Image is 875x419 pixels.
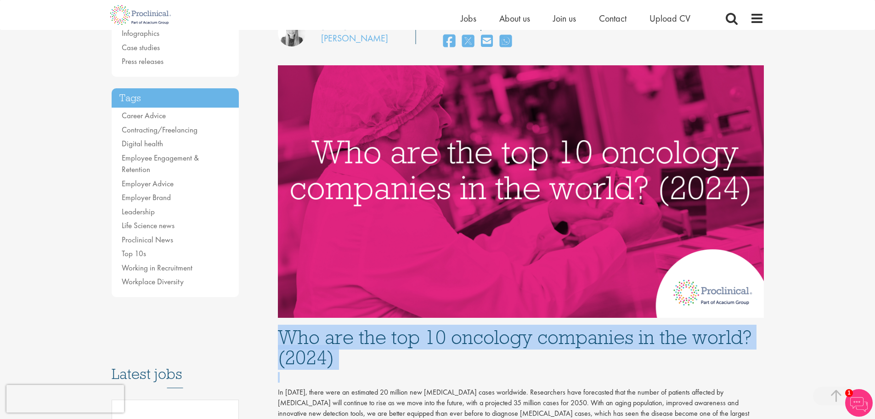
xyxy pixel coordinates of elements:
[500,32,512,52] a: share on whats app
[122,207,155,217] a: Leadership
[278,327,764,367] h1: Who are the top 10 oncology companies in the world? (2024)
[112,88,239,108] h3: Tags
[122,235,173,245] a: Proclinical News
[321,32,388,44] a: [PERSON_NAME]
[599,12,627,24] a: Contact
[845,389,853,397] span: 1
[122,153,199,175] a: Employee Engagement & Retention
[461,12,476,24] a: Jobs
[278,19,305,46] img: Hannah Burke
[443,32,455,52] a: share on facebook
[462,32,474,52] a: share on twitter
[845,389,873,417] img: Chatbot
[6,385,124,413] iframe: reCAPTCHA
[122,248,146,258] a: Top 10s
[122,28,159,38] a: Infographics
[122,42,160,52] a: Case studies
[122,276,184,287] a: Workplace Diversity
[649,12,690,24] a: Upload CV
[122,263,192,273] a: Working in Recruitment
[122,220,175,230] a: Life Science news
[122,192,171,202] a: Employer Brand
[122,110,166,121] a: Career Advice
[481,32,493,52] a: share on email
[499,12,530,24] a: About us
[122,138,163,149] a: Digital health
[112,343,239,388] h3: Latest jobs
[122,125,198,135] a: Contracting/Freelancing
[122,56,164,66] a: Press releases
[122,178,174,189] a: Employer Advice
[553,12,576,24] a: Join us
